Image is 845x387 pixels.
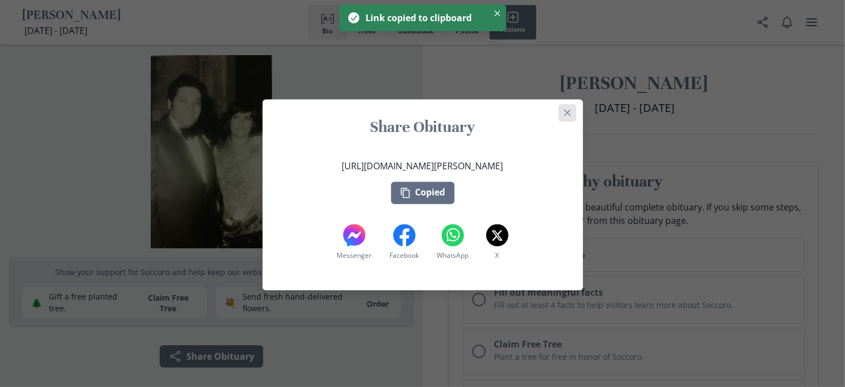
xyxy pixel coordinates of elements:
[276,117,570,137] h1: Share Obituary
[366,11,484,25] div: Link copied to clipboard
[389,251,419,261] span: Facebook
[391,182,454,204] button: Copied
[434,222,471,263] button: WhatsApp
[484,222,511,263] button: X
[334,222,374,263] button: Messenger
[337,251,372,261] span: Messenger
[559,104,576,121] button: Close
[342,159,503,173] p: [URL][DOMAIN_NAME][PERSON_NAME]
[496,251,500,261] span: X
[491,7,504,20] button: Close
[387,222,421,263] button: Facebook
[437,251,468,261] span: WhatsApp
